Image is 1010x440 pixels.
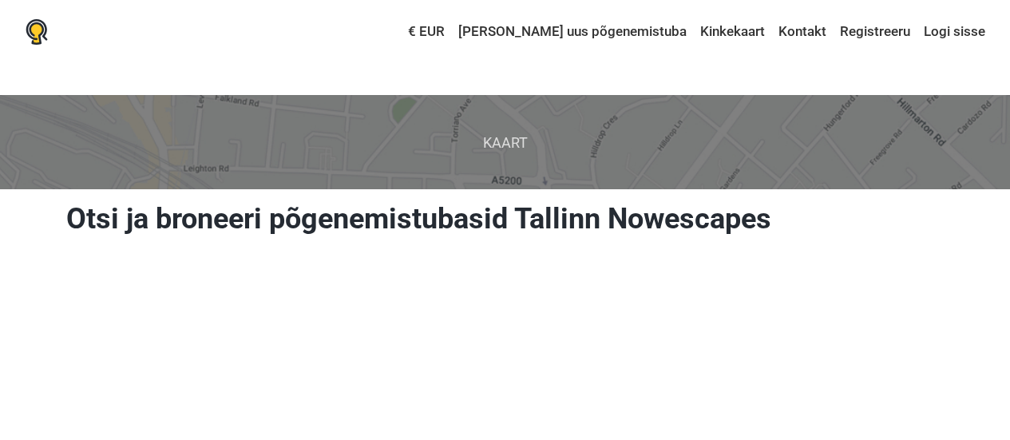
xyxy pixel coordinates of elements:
[404,18,449,46] a: € EUR
[696,18,769,46] a: Kinkekaart
[454,18,691,46] a: [PERSON_NAME] uus põgenemistuba
[920,18,985,46] a: Logi sisse
[66,201,945,236] h1: Otsi ja broneeri põgenemistubasid Tallinn Nowescapes
[26,19,48,45] img: Nowescape logo
[774,18,830,46] a: Kontakt
[836,18,914,46] a: Registreeru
